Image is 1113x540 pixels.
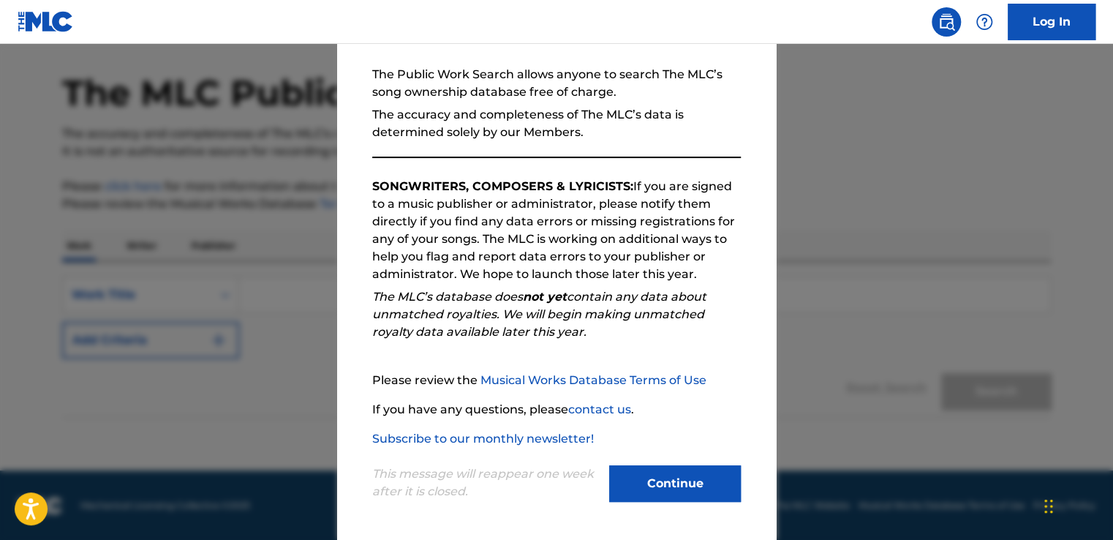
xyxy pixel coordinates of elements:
[1008,4,1095,40] a: Log In
[568,402,631,416] a: contact us
[372,432,594,446] a: Subscribe to our monthly newsletter!
[523,290,567,304] strong: not yet
[372,372,741,389] p: Please review the
[976,13,993,31] img: help
[372,179,633,193] strong: SONGWRITERS, COMPOSERS & LYRICISTS:
[970,7,999,37] div: Help
[372,106,741,141] p: The accuracy and completeness of The MLC’s data is determined solely by our Members.
[372,290,706,339] em: The MLC’s database does contain any data about unmatched royalties. We will begin making unmatche...
[372,401,741,419] p: If you have any questions, please .
[609,465,741,502] button: Continue
[1044,484,1053,528] div: Drag
[372,178,741,283] p: If you are signed to a music publisher or administrator, please notify them directly if you find ...
[937,13,955,31] img: search
[932,7,961,37] a: Public Search
[480,373,706,387] a: Musical Works Database Terms of Use
[372,66,741,101] p: The Public Work Search allows anyone to search The MLC’s song ownership database free of charge.
[18,11,74,32] img: MLC Logo
[372,465,600,500] p: This message will reappear one week after it is closed.
[1040,470,1113,540] iframe: Chat Widget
